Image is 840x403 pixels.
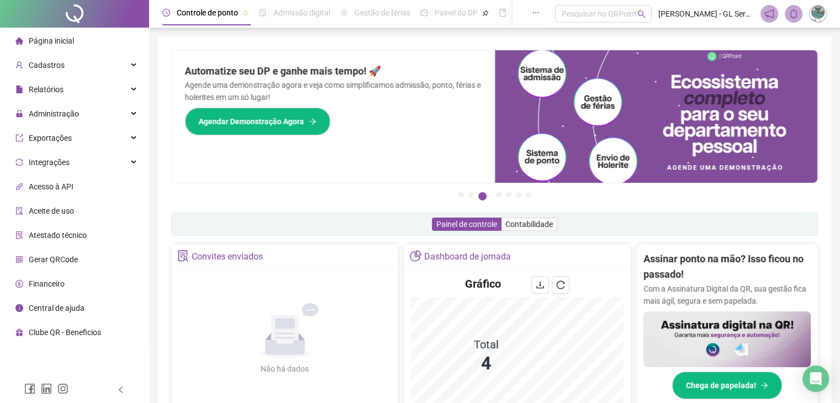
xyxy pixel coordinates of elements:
span: pie-chart [410,250,421,262]
span: facebook [24,383,35,394]
span: Admissão digital [273,8,330,17]
span: Gestão de férias [355,8,410,17]
button: 5 [506,192,511,198]
span: book [499,9,506,17]
button: 2 [468,192,474,198]
span: Relatórios [29,85,64,94]
span: left [117,386,125,394]
span: export [15,134,23,142]
button: Chega de papelada! [672,372,782,399]
span: lock [15,110,23,118]
span: Clube QR - Beneficios [29,328,101,337]
span: Cadastros [29,61,65,70]
span: file [15,86,23,93]
span: Exportações [29,134,72,142]
span: user-add [15,61,23,69]
span: arrow-right [309,118,316,125]
span: qrcode [15,256,23,263]
button: 4 [496,192,501,198]
span: Central de ajuda [29,304,84,312]
span: solution [177,250,189,262]
span: Painel de controle [436,220,497,229]
p: Agende uma demonstração agora e veja como simplificamos admissão, ponto, férias e holerites em um... [185,79,482,103]
span: Contabilidade [505,220,553,229]
span: search [637,10,646,18]
span: Painel do DP [435,8,478,17]
span: file-done [259,9,267,17]
span: dashboard [420,9,428,17]
span: Atestado técnico [29,231,87,240]
span: api [15,183,23,190]
div: Dashboard de jornada [424,247,511,266]
div: Open Intercom Messenger [802,365,829,392]
button: 3 [478,192,487,200]
span: home [15,37,23,45]
span: [PERSON_NAME] - GL Serviços Ambientais LTDA [658,8,754,20]
span: ellipsis [532,9,540,17]
div: Convites enviados [192,247,263,266]
h2: Assinar ponto na mão? Isso ficou no passado! [643,251,811,283]
h4: Gráfico [465,276,501,291]
span: Agendar Demonstração Agora [199,115,304,128]
span: Página inicial [29,36,74,45]
span: linkedin [41,383,52,394]
span: Aceite de uso [29,206,74,215]
span: clock-circle [162,9,170,17]
span: dollar [15,280,23,288]
div: Não há dados [234,363,336,375]
button: 1 [458,192,464,198]
span: bell [789,9,799,19]
span: notification [764,9,774,19]
span: Integrações [29,158,70,167]
span: Financeiro [29,279,65,288]
button: 7 [526,192,531,198]
span: download [536,280,545,289]
span: pushpin [482,10,489,17]
img: banner%2Fd57e337e-a0d3-4837-9615-f134fc33a8e6.png [495,50,818,183]
span: Controle de ponto [177,8,238,17]
span: sync [15,158,23,166]
span: Administração [29,109,79,118]
button: 6 [516,192,521,198]
span: Chega de papelada! [686,379,756,391]
span: solution [15,231,23,239]
span: sun [340,9,348,17]
span: arrow-right [760,381,768,389]
img: banner%2F02c71560-61a6-44d4-94b9-c8ab97240462.png [643,311,811,367]
button: Agendar Demonstração Agora [185,108,330,135]
span: info-circle [15,304,23,312]
span: instagram [57,383,68,394]
span: gift [15,328,23,336]
span: Acesso à API [29,182,73,191]
p: Com a Assinatura Digital da QR, sua gestão fica mais ágil, segura e sem papelada. [643,283,811,307]
span: Gerar QRCode [29,255,78,264]
h2: Automatize seu DP e ganhe mais tempo! 🚀 [185,63,482,79]
span: pushpin [242,10,249,17]
span: audit [15,207,23,215]
span: reload [556,280,565,289]
img: 86609 [810,6,826,22]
